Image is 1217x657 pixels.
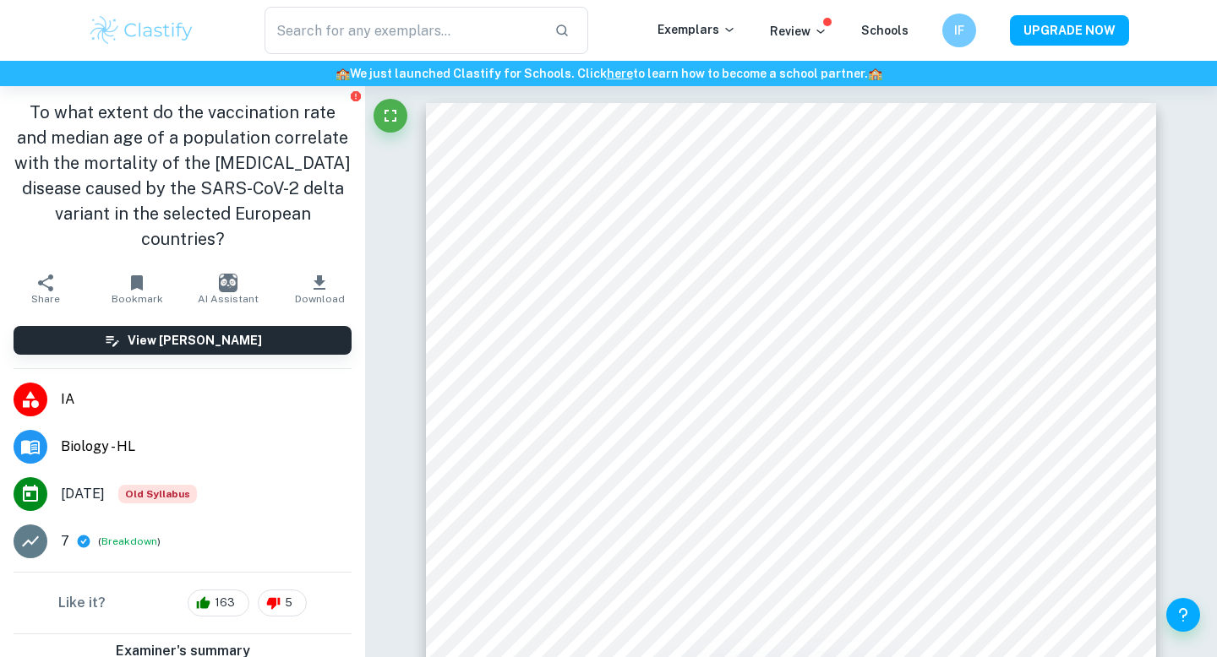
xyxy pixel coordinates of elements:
[61,437,352,457] span: Biology - HL
[219,274,237,292] img: AI Assistant
[118,485,197,503] span: Old Syllabus
[265,7,541,54] input: Search for any exemplars...
[31,293,60,305] span: Share
[607,67,633,80] a: here
[205,595,244,611] span: 163
[295,293,345,305] span: Download
[198,293,259,305] span: AI Assistant
[274,265,365,312] button: Download
[61,484,105,504] span: [DATE]
[374,99,407,133] button: Fullscreen
[942,14,976,47] button: IF
[770,22,827,41] p: Review
[118,485,197,503] div: Starting from the May 2025 session, the Biology IA requirements have changed. It's OK to refer to...
[61,531,69,551] p: 7
[88,14,195,47] img: Clastify logo
[868,67,882,80] span: 🏫
[101,534,157,549] button: Breakdown
[1010,15,1129,46] button: UPGRADE NOW
[14,100,352,252] h1: To what extent do the vaccination rate and median age of a population correlate with the mortalit...
[61,389,352,410] span: IA
[183,265,274,312] button: AI Assistant
[349,90,362,102] button: Report issue
[1166,598,1200,632] button: Help and Feedback
[3,64,1214,83] h6: We just launched Clastify for Schools. Click to learn how to become a school partner.
[861,24,909,37] a: Schools
[14,326,352,355] button: View [PERSON_NAME]
[258,589,307,616] div: 5
[112,293,163,305] span: Bookmark
[128,331,262,350] h6: View [PERSON_NAME]
[336,67,350,80] span: 🏫
[98,534,161,550] span: ( )
[91,265,183,312] button: Bookmark
[188,589,249,616] div: 163
[276,595,302,611] span: 5
[658,20,736,39] p: Exemplars
[950,21,969,40] h6: IF
[58,593,106,613] h6: Like it?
